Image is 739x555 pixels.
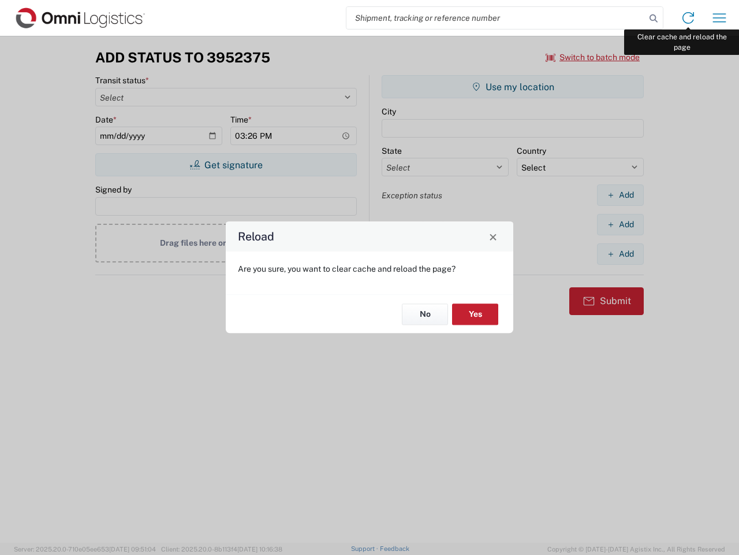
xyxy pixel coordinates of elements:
button: Yes [452,304,498,325]
button: No [402,304,448,325]
h4: Reload [238,228,274,245]
p: Are you sure, you want to clear cache and reload the page? [238,264,501,274]
button: Close [485,228,501,245]
input: Shipment, tracking or reference number [346,7,645,29]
